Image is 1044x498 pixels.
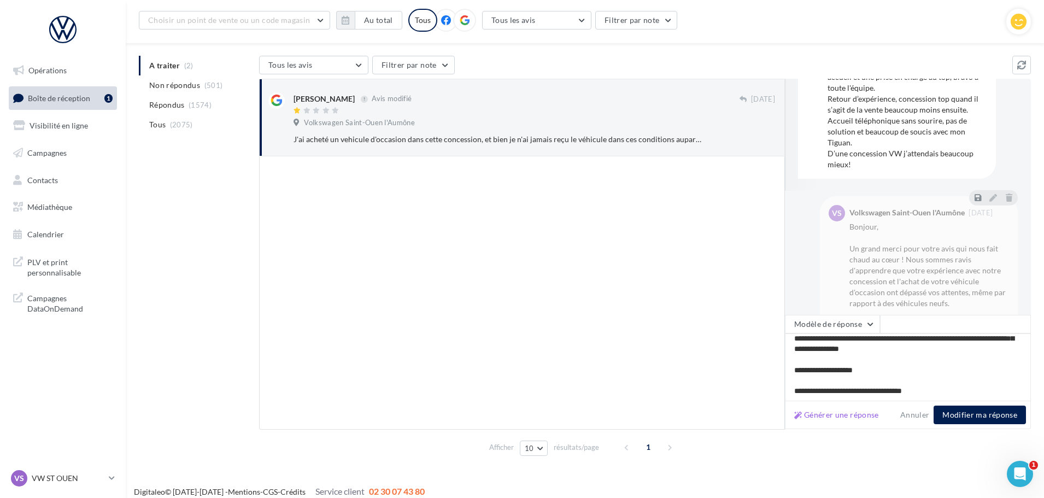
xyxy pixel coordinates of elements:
[849,221,1009,407] div: Bonjour, Un grand merci pour votre avis qui nous fait chaud au cœur ! Nous sommes ravis d'apprend...
[228,487,260,496] a: Mentions
[104,94,113,103] div: 1
[554,442,599,453] span: résultats/page
[28,93,90,102] span: Boîte de réception
[32,473,104,484] p: VW ST OUEN
[7,86,119,110] a: Boîte de réception1
[27,175,58,184] span: Contacts
[751,95,775,104] span: [DATE]
[336,11,402,30] button: Au total
[355,11,402,30] button: Au total
[7,250,119,283] a: PLV et print personnalisable
[259,56,368,74] button: Tous les avis
[7,114,119,137] a: Visibilité en ligne
[27,255,113,278] span: PLV et print personnalisable
[7,59,119,82] a: Opérations
[294,93,355,104] div: [PERSON_NAME]
[263,487,278,496] a: CGS
[27,202,72,212] span: Médiathèque
[739,132,775,147] button: Ignorer
[304,118,415,128] span: Volkswagen Saint-Ouen l'Aumône
[9,468,117,489] a: VS VW ST OUEN
[832,208,842,219] span: VS
[520,441,548,456] button: 10
[170,120,193,129] span: (2075)
[268,60,313,69] span: Tous les avis
[7,286,119,319] a: Campagnes DataOnDemand
[7,223,119,246] a: Calendrier
[372,56,455,74] button: Filtrer par note
[595,11,678,30] button: Filtrer par note
[489,442,514,453] span: Afficher
[315,486,365,496] span: Service client
[1029,461,1038,470] span: 1
[7,169,119,192] a: Contacts
[896,408,934,421] button: Annuler
[280,487,306,496] a: Crédits
[27,148,67,157] span: Campagnes
[372,95,412,103] span: Avis modifié
[790,408,883,421] button: Générer une réponse
[849,209,965,216] div: Volkswagen Saint-Ouen l'Aumône
[640,438,657,456] span: 1
[189,101,212,109] span: (1574)
[204,81,223,90] span: (501)
[139,11,330,30] button: Choisir un point de vente ou un code magasin
[149,119,166,130] span: Tous
[1007,461,1033,487] iframe: Intercom live chat
[969,209,993,216] span: [DATE]
[525,444,534,453] span: 10
[7,142,119,165] a: Campagnes
[491,15,536,25] span: Tous les avis
[27,291,113,314] span: Campagnes DataOnDemand
[30,121,88,130] span: Visibilité en ligne
[408,9,437,32] div: Tous
[134,487,165,496] a: Digitaleo
[482,11,591,30] button: Tous les avis
[7,196,119,219] a: Médiathèque
[934,406,1026,424] button: Modifier ma réponse
[369,486,425,496] span: 02 30 07 43 80
[148,15,310,25] span: Choisir un point de vente ou un code magasin
[27,230,64,239] span: Calendrier
[294,134,704,145] div: J'ai acheté un vehicule d'occasion dans cette concession, et bien je n'ai jamais reçu le véhicule...
[14,473,24,484] span: VS
[28,66,67,75] span: Opérations
[785,315,880,333] button: Modèle de réponse
[149,99,185,110] span: Répondus
[149,80,200,91] span: Non répondus
[828,28,987,170] div: J'ai acheté un vehicule d'occasion dans cette concession, et bien je n'ai jamais reçu le véhicule...
[134,487,425,496] span: © [DATE]-[DATE] - - -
